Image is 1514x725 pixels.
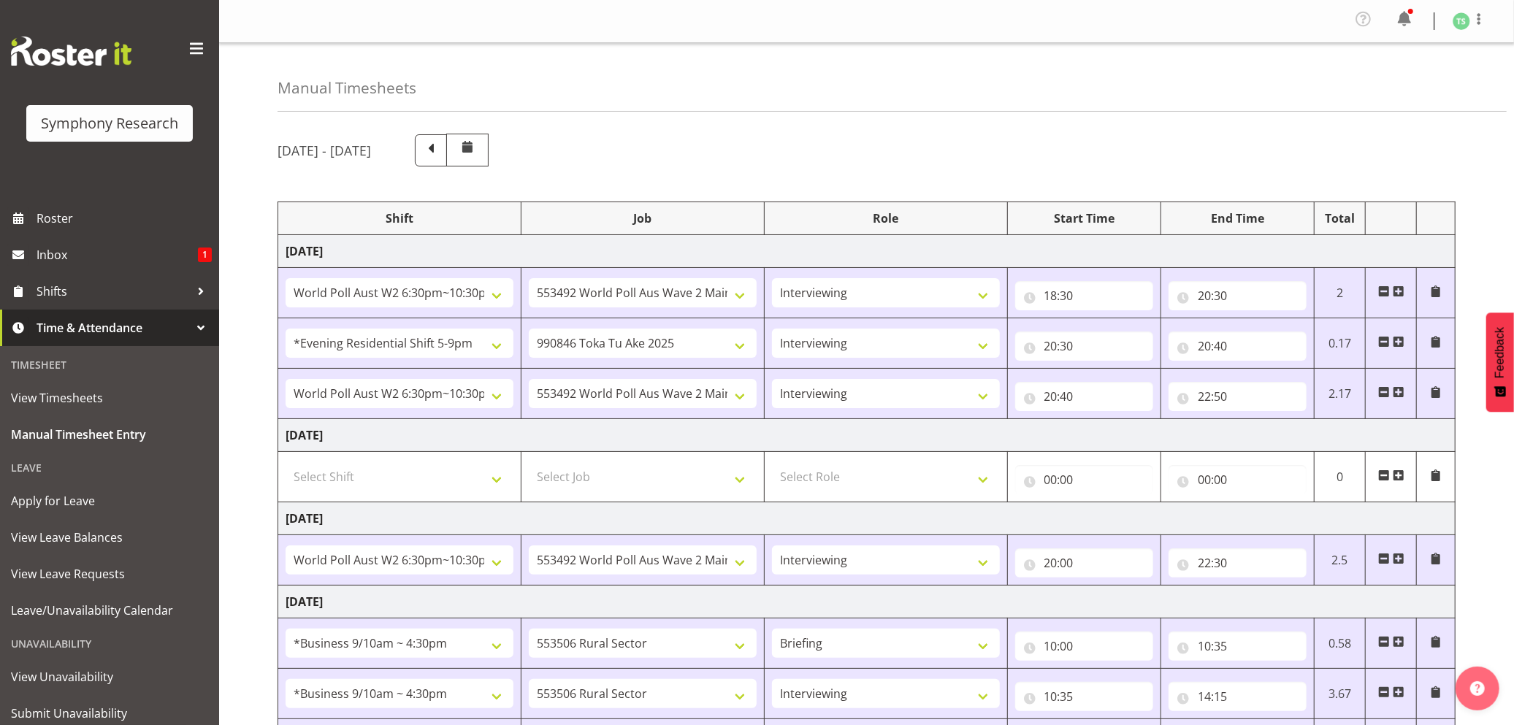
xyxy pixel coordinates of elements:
div: Start Time [1015,210,1153,227]
div: Total [1322,210,1358,227]
span: Manual Timesheet Entry [11,423,208,445]
span: View Unavailability [11,666,208,688]
span: Apply for Leave [11,490,208,512]
div: Unavailability [4,629,215,659]
span: Roster [37,207,212,229]
a: Apply for Leave [4,483,215,519]
a: View Timesheets [4,380,215,416]
div: Timesheet [4,350,215,380]
span: Time & Attendance [37,317,190,339]
td: 2.17 [1315,369,1366,419]
img: tanya-stebbing1954.jpg [1453,12,1470,30]
input: Click to select... [1015,382,1153,411]
input: Click to select... [1169,465,1307,494]
span: Inbox [37,244,198,266]
input: Click to select... [1015,632,1153,661]
a: View Leave Balances [4,519,215,556]
span: View Leave Requests [11,563,208,585]
input: Click to select... [1169,331,1307,361]
div: Symphony Research [41,112,178,134]
td: 3.67 [1315,669,1366,719]
span: Feedback [1494,327,1507,378]
div: Job [529,210,757,227]
div: End Time [1169,210,1307,227]
input: Click to select... [1169,682,1307,711]
td: 2.5 [1315,535,1366,586]
span: Leave/Unavailability Calendar [11,599,208,621]
input: Click to select... [1015,682,1153,711]
span: Submit Unavailability [11,702,208,724]
td: 0.17 [1315,318,1366,369]
input: Click to select... [1015,548,1153,578]
input: Click to select... [1169,281,1307,310]
span: View Leave Balances [11,526,208,548]
a: Leave/Unavailability Calendar [4,592,215,629]
input: Click to select... [1015,465,1153,494]
a: View Leave Requests [4,556,215,592]
input: Click to select... [1015,331,1153,361]
img: help-xxl-2.png [1470,681,1485,696]
td: [DATE] [278,235,1456,268]
span: Shifts [37,280,190,302]
img: Rosterit website logo [11,37,131,66]
td: [DATE] [278,502,1456,535]
span: 1 [198,248,212,262]
td: 0 [1315,452,1366,502]
h4: Manual Timesheets [278,80,416,96]
td: 0.58 [1315,618,1366,669]
td: 2 [1315,268,1366,318]
div: Shift [286,210,513,227]
input: Click to select... [1169,382,1307,411]
td: [DATE] [278,419,1456,452]
input: Click to select... [1169,632,1307,661]
a: Manual Timesheet Entry [4,416,215,453]
div: Leave [4,453,215,483]
a: View Unavailability [4,659,215,695]
span: View Timesheets [11,387,208,409]
div: Role [772,210,1000,227]
input: Click to select... [1015,281,1153,310]
td: [DATE] [278,586,1456,618]
input: Click to select... [1169,548,1307,578]
h5: [DATE] - [DATE] [278,142,371,158]
button: Feedback - Show survey [1486,312,1514,412]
